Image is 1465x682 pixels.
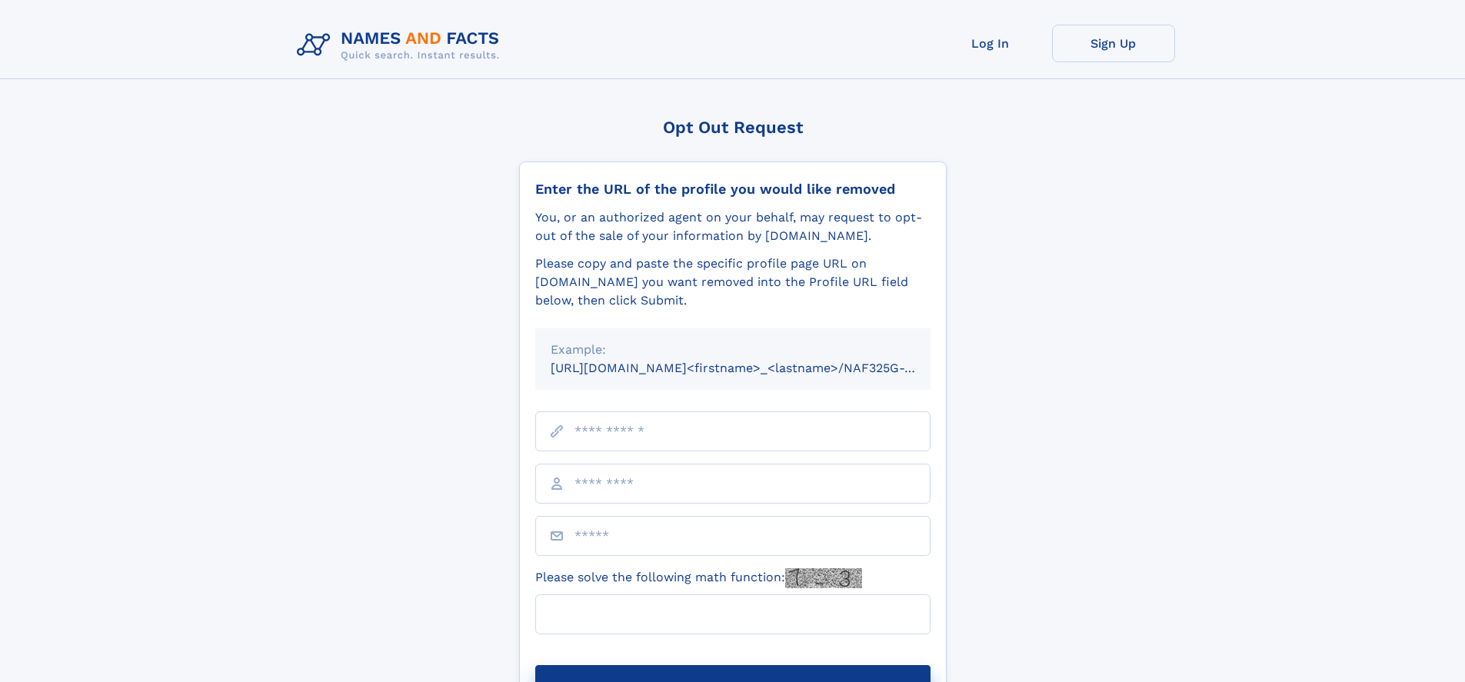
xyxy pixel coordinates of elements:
[535,181,931,198] div: Enter the URL of the profile you would like removed
[535,255,931,310] div: Please copy and paste the specific profile page URL on [DOMAIN_NAME] you want removed into the Pr...
[535,208,931,245] div: You, or an authorized agent on your behalf, may request to opt-out of the sale of your informatio...
[551,361,960,375] small: [URL][DOMAIN_NAME]<firstname>_<lastname>/NAF325G-xxxxxxxx
[551,341,915,359] div: Example:
[291,25,512,66] img: Logo Names and Facts
[535,568,862,588] label: Please solve the following math function:
[1052,25,1175,62] a: Sign Up
[519,118,947,137] div: Opt Out Request
[929,25,1052,62] a: Log In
